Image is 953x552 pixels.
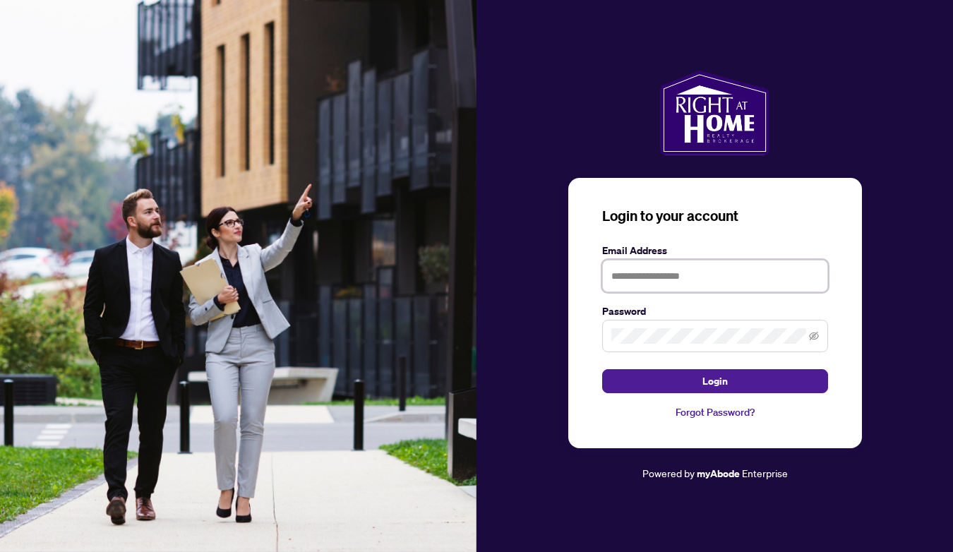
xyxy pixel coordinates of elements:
label: Email Address [602,243,828,258]
span: Login [702,370,728,392]
label: Password [602,304,828,319]
img: ma-logo [660,71,769,155]
span: Powered by [642,467,695,479]
button: Login [602,369,828,393]
span: eye-invisible [809,331,819,341]
h3: Login to your account [602,206,828,226]
span: Enterprise [742,467,788,479]
a: Forgot Password? [602,404,828,420]
a: myAbode [697,466,740,481]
